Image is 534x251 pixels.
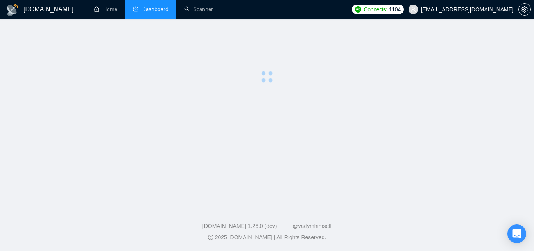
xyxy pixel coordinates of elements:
[6,4,19,16] img: logo
[364,5,387,14] span: Connects:
[389,5,401,14] span: 1104
[184,6,213,13] a: searchScanner
[202,223,277,229] a: [DOMAIN_NAME] 1.26.0 (dev)
[519,6,530,13] span: setting
[133,6,138,12] span: dashboard
[208,235,213,240] span: copyright
[410,7,416,12] span: user
[518,6,531,13] a: setting
[507,224,526,243] div: Open Intercom Messenger
[292,223,332,229] a: @vadymhimself
[142,6,168,13] span: Dashboard
[355,6,361,13] img: upwork-logo.png
[94,6,117,13] a: homeHome
[518,3,531,16] button: setting
[6,233,528,242] div: 2025 [DOMAIN_NAME] | All Rights Reserved.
